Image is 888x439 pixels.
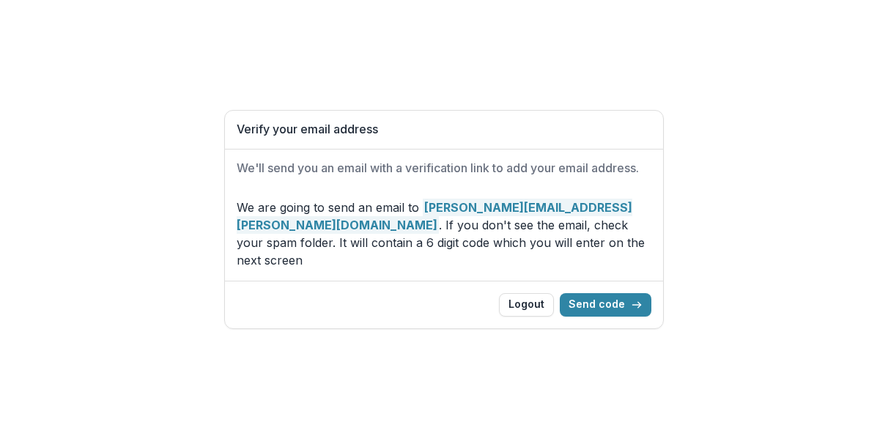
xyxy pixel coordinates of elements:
p: We are going to send an email to . If you don't see the email, check your spam folder. It will co... [237,199,651,269]
button: Send code [560,293,651,317]
h2: We'll send you an email with a verification link to add your email address. [237,161,651,175]
button: Logout [499,293,554,317]
strong: [PERSON_NAME][EMAIL_ADDRESS][PERSON_NAME][DOMAIN_NAME] [237,199,632,234]
h1: Verify your email address [237,122,651,136]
